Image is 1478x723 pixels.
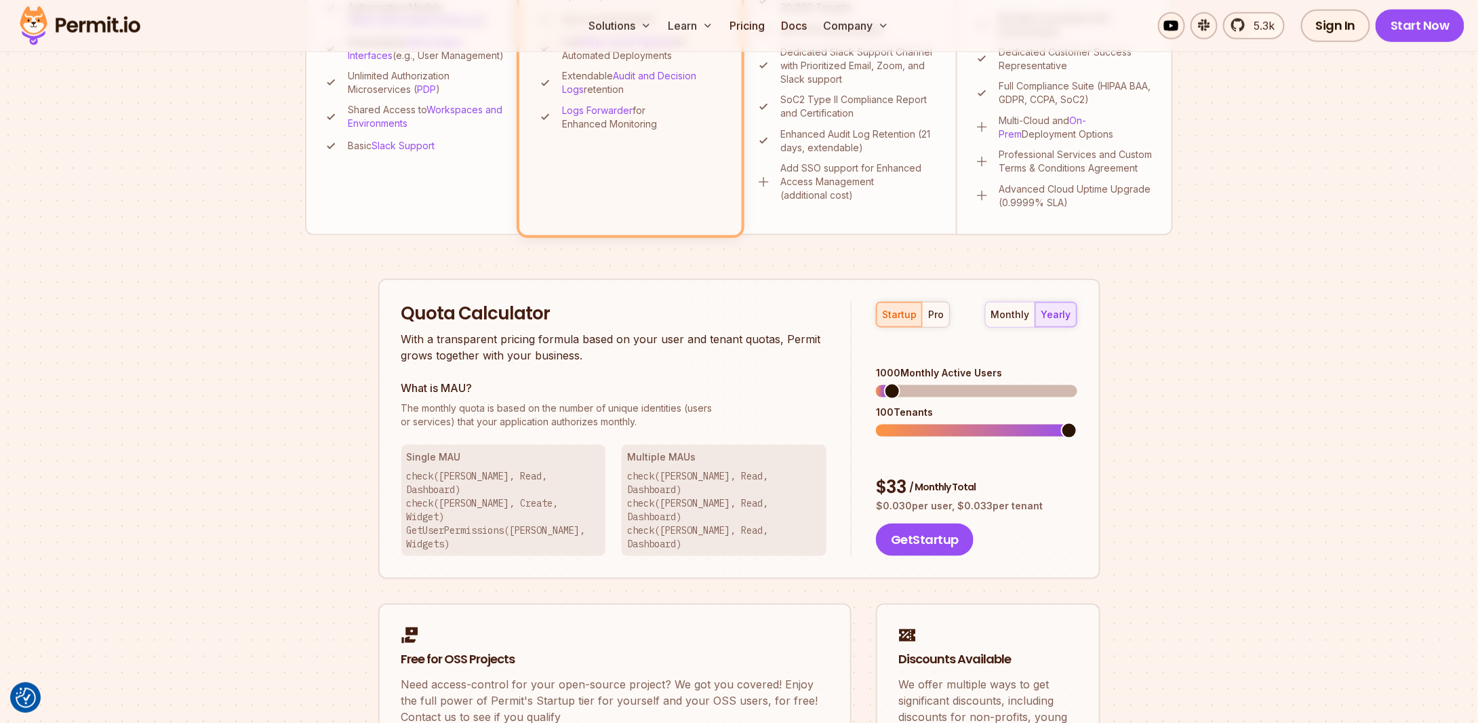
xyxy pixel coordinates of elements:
[401,402,827,415] span: The monthly quota is based on the number of unique identities (users
[16,688,36,708] img: Revisit consent button
[348,69,506,96] p: Unlimited Authorization Microservices ( )
[999,79,1155,106] p: Full Compliance Suite (HIPAA BAA, GDPR, CCPA, SoC2)
[401,331,827,364] p: With a transparent pricing formula based on your user and tenant quotas, Permit grows together wi...
[662,12,719,39] button: Learn
[562,69,724,96] p: Extendable retention
[627,450,821,464] h3: Multiple MAUs
[1376,9,1464,42] a: Start Now
[348,36,463,61] a: Authorization Interfaces
[583,12,657,39] button: Solutions
[999,148,1155,175] p: Professional Services and Custom Terms & Conditions Agreement
[1301,9,1371,42] a: Sign In
[407,450,601,464] h3: Single MAU
[14,3,146,49] img: Permit logo
[999,45,1155,73] p: Dedicated Customer Success Representative
[401,380,827,396] h3: What is MAU?
[999,114,1155,141] p: Multi-Cloud and Deployment Options
[562,104,633,116] a: Logs Forwarder
[991,308,1030,321] div: monthly
[401,402,827,429] p: or services) that your application authorizes monthly.
[348,139,435,153] p: Basic
[876,499,1077,513] p: $ 0.030 per user, $ 0.033 per tenant
[928,308,944,321] div: pro
[16,688,36,708] button: Consent Preferences
[876,475,1077,500] div: $ 33
[780,93,940,120] p: SoC2 Type II Compliance Report and Certification
[627,469,821,551] p: check([PERSON_NAME], Read, Dashboard) check([PERSON_NAME], Read, Dashboard) check([PERSON_NAME], ...
[407,469,601,551] p: check([PERSON_NAME], Read, Dashboard) check([PERSON_NAME], Create, Widget) GetUserPermissions([PE...
[1246,18,1275,34] span: 5.3k
[417,83,436,95] a: PDP
[401,302,827,326] h2: Quota Calculator
[876,406,1077,419] div: 100 Tenants
[780,45,940,86] p: Dedicated Slack Support Channel with Prioritized Email, Zoom, and Slack support
[999,115,1086,140] a: On-Prem
[899,652,1077,669] h2: Discounts Available
[999,182,1155,210] p: Advanced Cloud Uptime Upgrade (0.9999% SLA)
[562,70,696,95] a: Audit and Decision Logs
[876,524,974,556] button: GetStartup
[1223,12,1285,39] a: 5.3k
[818,12,894,39] button: Company
[401,652,828,669] h2: Free for OSS Projects
[372,140,435,151] a: Slack Support
[780,128,940,155] p: Enhanced Audit Log Retention (21 days, extendable)
[876,366,1077,380] div: 1000 Monthly Active Users
[780,161,940,202] p: Add SSO support for Enhanced Access Management (additional cost)
[348,103,506,130] p: Shared Access to
[776,12,812,39] a: Docs
[562,104,724,131] p: for Enhanced Monitoring
[724,12,770,39] a: Pricing
[909,480,976,494] span: / Monthly Total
